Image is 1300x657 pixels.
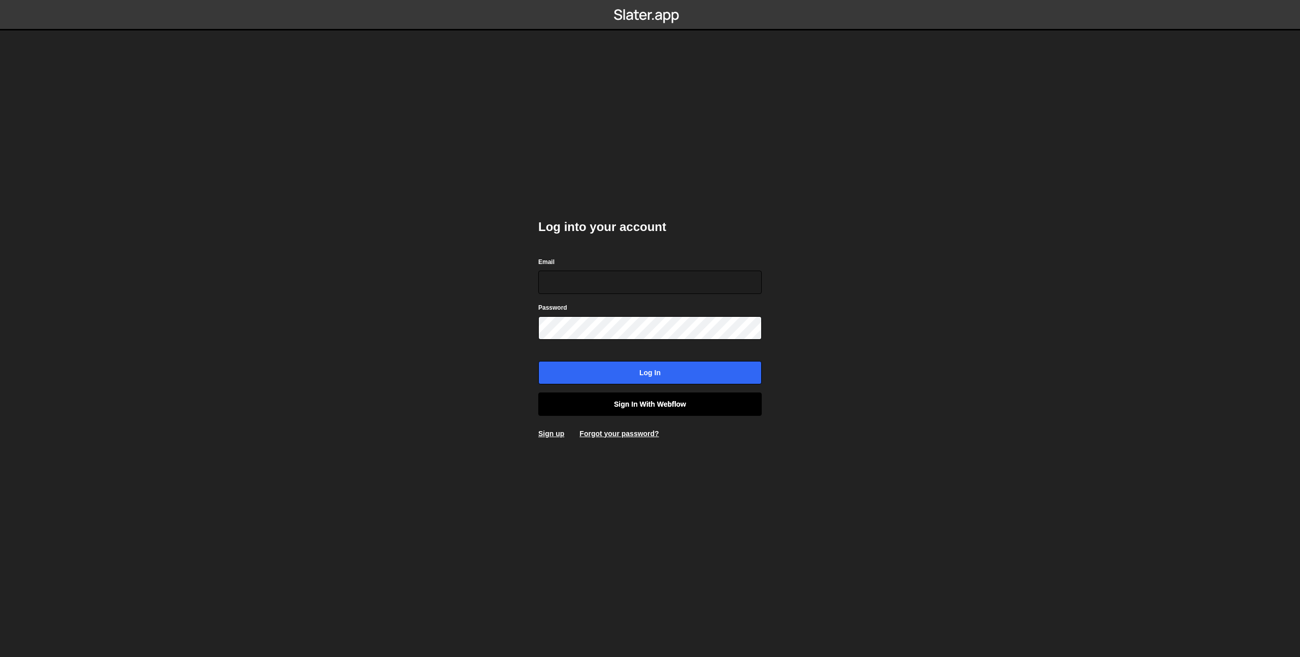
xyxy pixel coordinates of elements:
label: Password [538,303,567,313]
input: Log in [538,361,762,384]
a: Sign in with Webflow [538,392,762,416]
h2: Log into your account [538,219,762,235]
label: Email [538,257,555,267]
a: Forgot your password? [579,430,659,438]
a: Sign up [538,430,564,438]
